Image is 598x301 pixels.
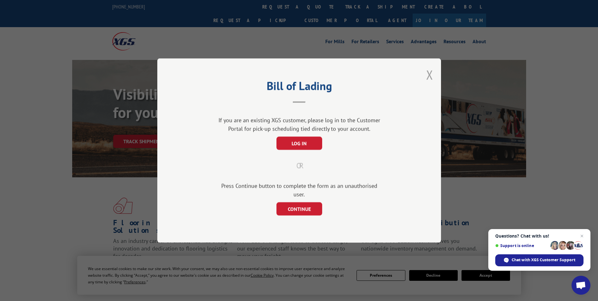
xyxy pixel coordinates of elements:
div: If you are an existing XGS customer, please log in to the Customer Portal for pick-up scheduling ... [216,116,383,133]
h2: Bill of Lading [189,81,409,93]
span: Support is online [495,243,548,248]
div: Open chat [572,276,590,295]
div: Press Continue button to complete the form as an unauthorised user. [216,181,383,198]
span: Questions? Chat with us! [495,233,583,239]
span: Close chat [578,232,586,240]
button: LOG IN [276,137,322,150]
button: CONTINUE [276,202,322,215]
div: OR [189,160,409,171]
button: Close modal [426,66,433,83]
a: LOG IN [276,141,322,146]
div: Chat with XGS Customer Support [495,254,583,266]
span: Chat with XGS Customer Support [512,257,575,263]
